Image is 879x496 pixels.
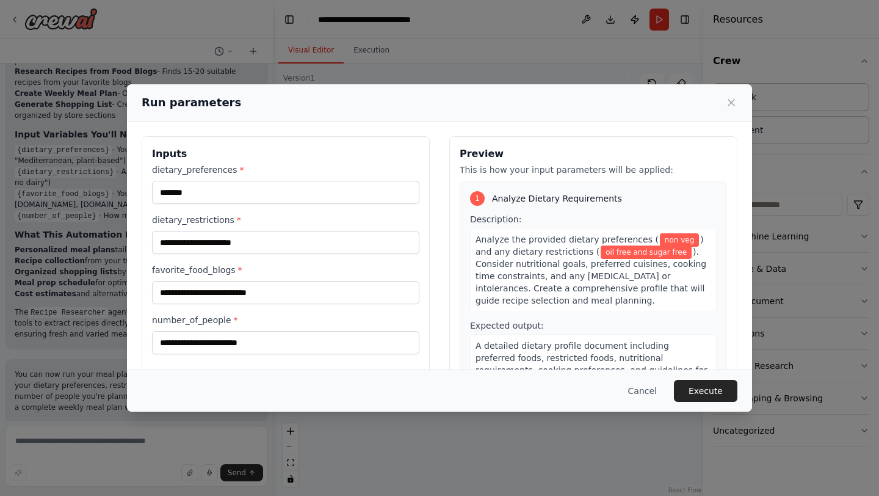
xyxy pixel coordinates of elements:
span: Variable: dietary_restrictions [601,246,692,259]
span: Analyze the provided dietary preferences ( [476,235,659,244]
span: Description: [470,214,521,224]
span: Expected output: [470,321,544,330]
button: Cancel [618,380,667,402]
h3: Preview [460,147,727,161]
label: dietary_restrictions [152,214,419,226]
span: Analyze Dietary Requirements [492,192,622,205]
h2: Run parameters [142,94,241,111]
div: 1 [470,191,485,206]
label: favorite_food_blogs [152,264,419,276]
button: Execute [674,380,737,402]
label: dietary_preferences [152,164,419,176]
h3: Inputs [152,147,419,161]
p: This is how your input parameters will be applied: [460,164,727,176]
span: A detailed dietary profile document including preferred foods, restricted foods, nutritional requ... [476,341,707,387]
label: number_of_people [152,314,419,326]
span: Variable: dietary_preferences [660,233,699,247]
span: ). Consider nutritional goals, preferred cuisines, cooking time constraints, and any [MEDICAL_DAT... [476,247,706,305]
